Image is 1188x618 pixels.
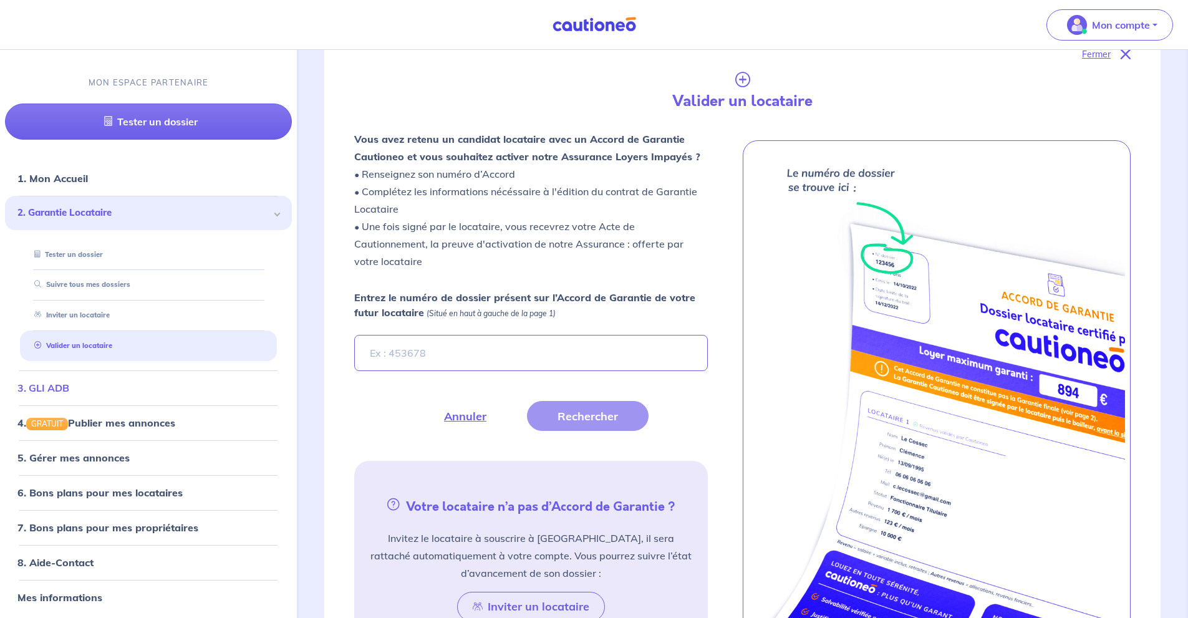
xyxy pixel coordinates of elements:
[17,486,183,499] a: 6. Bons plans pour mes locataires
[5,585,292,610] div: Mes informations
[5,104,292,140] a: Tester un dossier
[369,529,692,582] p: Invitez le locataire à souscrire à [GEOGRAPHIC_DATA], il sera rattaché automatiquement à votre co...
[29,281,130,289] a: Suivre tous mes dossiers
[5,166,292,191] div: 1. Mon Accueil
[427,309,556,318] em: (Situé en haut à gauche de la page 1)
[5,445,292,470] div: 5. Gérer mes annonces
[5,480,292,505] div: 6. Bons plans pour mes locataires
[354,130,707,270] p: • Renseignez son numéro d’Accord • Complétez les informations nécéssaire à l'édition du contrat d...
[5,550,292,575] div: 8. Aide-Contact
[17,451,130,464] a: 5. Gérer mes annonces
[17,206,270,220] span: 2. Garantie Locataire
[20,275,277,296] div: Suivre tous mes dossiers
[354,291,695,319] strong: Entrez le numéro de dossier présent sur l’Accord de Garantie de votre futur locataire
[5,515,292,540] div: 7. Bons plans pour mes propriétaires
[5,375,292,400] div: 3. GLI ADB
[17,556,94,569] a: 8. Aide-Contact
[17,172,88,185] a: 1. Mon Accueil
[413,401,517,431] button: Annuler
[5,196,292,230] div: 2. Garantie Locataire
[17,382,69,394] a: 3. GLI ADB
[20,305,277,326] div: Inviter un locataire
[17,521,198,534] a: 7. Bons plans pour mes propriétaires
[354,133,700,163] strong: Vous avez retenu un candidat locataire avec un Accord de Garantie Cautioneo et vous souhaitez act...
[29,311,110,319] a: Inviter un locataire
[354,335,707,371] input: Ex : 453678
[17,591,102,604] a: Mes informations
[359,496,702,514] h5: Votre locataire n’a pas d’Accord de Garantie ?
[89,77,209,89] p: MON ESPACE PARTENAIRE
[29,250,103,259] a: Tester un dossier
[1092,17,1150,32] p: Mon compte
[1046,9,1173,41] button: illu_account_valid_menu.svgMon compte
[5,410,292,435] div: 4.GRATUITPublier mes annonces
[544,92,940,110] h4: Valider un locataire
[20,244,277,265] div: Tester un dossier
[1067,15,1087,35] img: illu_account_valid_menu.svg
[548,17,641,32] img: Cautioneo
[20,336,277,356] div: Valider un locataire
[29,341,112,350] a: Valider un locataire
[17,417,175,429] a: 4.GRATUITPublier mes annonces
[1082,46,1111,62] p: Fermer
